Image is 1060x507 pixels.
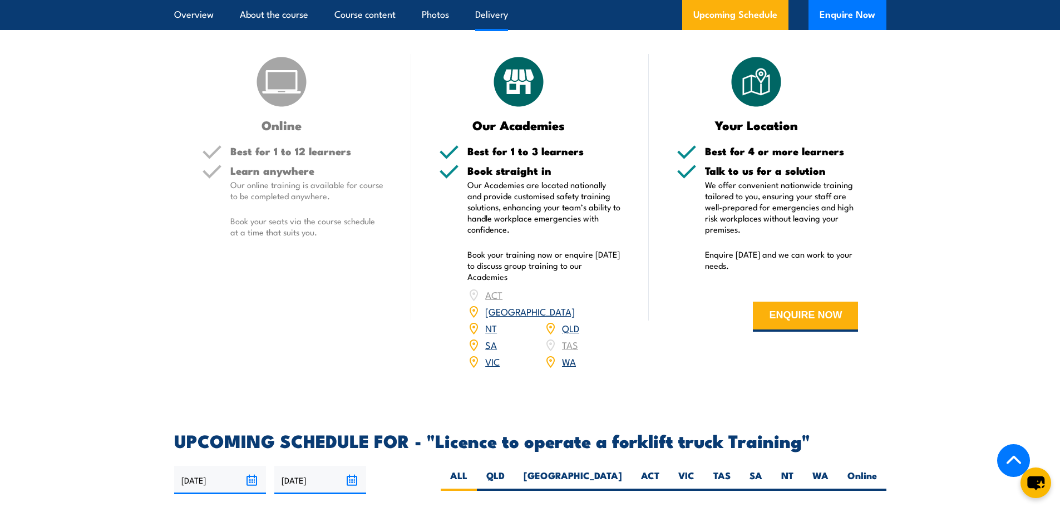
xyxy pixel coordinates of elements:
[230,146,384,156] h5: Best for 1 to 12 learners
[174,432,886,448] h2: UPCOMING SCHEDULE FOR - "Licence to operate a forklift truck Training"
[174,466,266,494] input: From date
[467,165,621,176] h5: Book straight in
[677,119,836,131] h3: Your Location
[274,466,366,494] input: To date
[562,321,579,334] a: QLD
[439,119,599,131] h3: Our Academies
[803,469,838,491] label: WA
[632,469,669,491] label: ACT
[705,249,859,271] p: Enquire [DATE] and we can work to your needs.
[485,338,497,351] a: SA
[467,146,621,156] h5: Best for 1 to 3 learners
[202,119,362,131] h3: Online
[704,469,740,491] label: TAS
[669,469,704,491] label: VIC
[514,469,632,491] label: [GEOGRAPHIC_DATA]
[485,321,497,334] a: NT
[838,469,886,491] label: Online
[230,179,384,201] p: Our online training is available for course to be completed anywhere.
[230,215,384,238] p: Book your seats via the course schedule at a time that suits you.
[705,179,859,235] p: We offer convenient nationwide training tailored to you, ensuring your staff are well-prepared fo...
[477,469,514,491] label: QLD
[441,469,477,491] label: ALL
[485,304,575,318] a: [GEOGRAPHIC_DATA]
[705,165,859,176] h5: Talk to us for a solution
[467,179,621,235] p: Our Academies are located nationally and provide customised safety training solutions, enhancing ...
[705,146,859,156] h5: Best for 4 or more learners
[467,249,621,282] p: Book your training now or enquire [DATE] to discuss group training to our Academies
[562,355,576,368] a: WA
[230,165,384,176] h5: Learn anywhere
[772,469,803,491] label: NT
[1020,467,1051,498] button: chat-button
[740,469,772,491] label: SA
[753,302,858,332] button: ENQUIRE NOW
[485,355,500,368] a: VIC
